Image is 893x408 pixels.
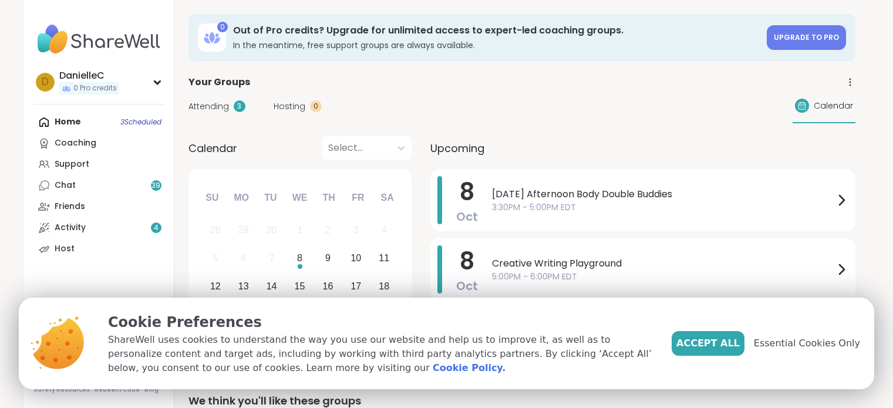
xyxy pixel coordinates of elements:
a: Coaching [33,133,164,154]
button: Accept All [672,331,744,356]
div: 16 [323,278,333,294]
div: 5 [213,250,218,266]
span: Oct [456,208,478,225]
div: Activity [55,222,86,234]
div: 30 [267,222,277,238]
h3: In the meantime, free support groups are always available. [233,39,760,51]
div: 14 [267,278,277,294]
a: Friends [33,196,164,217]
div: Choose Wednesday, October 8th, 2025 [287,246,312,271]
div: month 2025-10 [201,216,398,356]
div: 18 [379,278,389,294]
div: Not available Friday, October 3rd, 2025 [343,218,369,243]
div: 12 [210,278,221,294]
div: 13 [238,278,249,294]
img: ShareWell Nav Logo [33,19,164,60]
a: Activity4 [33,217,164,238]
div: Sa [374,185,400,211]
div: Not available Tuesday, September 30th, 2025 [259,218,284,243]
div: Chat [55,180,76,191]
div: Choose Thursday, October 16th, 2025 [315,274,341,299]
span: Attending [188,100,229,113]
span: 39 [151,181,160,191]
span: Essential Cookies Only [754,336,860,350]
div: Choose Thursday, October 9th, 2025 [315,246,341,271]
div: Choose Tuesday, October 14th, 2025 [259,274,284,299]
span: Calendar [814,100,853,112]
div: Host [55,243,75,255]
div: Mo [228,185,254,211]
div: 29 [238,222,249,238]
div: Choose Wednesday, October 15th, 2025 [287,274,312,299]
a: Support [33,154,164,175]
div: 0 [310,100,322,112]
div: Not available Sunday, October 5th, 2025 [203,246,228,271]
span: 0 Pro credits [73,83,117,93]
div: DanielleC [59,69,119,82]
div: 15 [295,278,305,294]
div: 17 [351,278,361,294]
a: Host [33,238,164,259]
span: Accept All [676,336,740,350]
div: Not available Sunday, September 28th, 2025 [203,218,228,243]
div: Coaching [55,137,96,149]
div: Not available Monday, September 29th, 2025 [231,218,256,243]
div: Fr [345,185,371,211]
span: 5:00PM - 6:00PM EDT [492,271,834,283]
div: 7 [269,250,274,266]
div: Not available Thursday, October 2nd, 2025 [315,218,341,243]
span: Creative Writing Playground [492,257,834,271]
div: 4 [382,222,387,238]
div: 0 [217,22,228,32]
div: 11 [379,250,389,266]
span: 8 [460,176,474,208]
div: 6 [241,250,246,266]
span: Hosting [274,100,305,113]
span: Upgrade to Pro [774,32,839,42]
div: Su [199,185,225,211]
div: Not available Wednesday, October 1st, 2025 [287,218,312,243]
p: Cookie Preferences [108,312,653,333]
div: 8 [297,250,302,266]
span: [DATE] Afternoon Body Double Buddies [492,187,834,201]
div: Not available Tuesday, October 7th, 2025 [259,246,284,271]
div: 2 [325,222,331,238]
div: Support [55,159,89,170]
a: Cookie Policy. [433,361,506,375]
span: Your Groups [188,75,250,89]
a: Blog [144,386,159,394]
div: 1 [297,222,302,238]
span: Calendar [188,140,237,156]
span: 4 [154,223,159,233]
div: Choose Friday, October 10th, 2025 [343,246,369,271]
div: 10 [351,250,361,266]
div: We [287,185,312,211]
div: Choose Monday, October 13th, 2025 [231,274,256,299]
div: 28 [210,222,221,238]
div: Choose Sunday, October 12th, 2025 [203,274,228,299]
div: Tu [258,185,284,211]
div: Choose Saturday, October 11th, 2025 [372,246,397,271]
a: Safety Resources [33,386,90,394]
div: Th [316,185,342,211]
span: 3:30PM - 5:00PM EDT [492,201,834,214]
span: 8 [460,245,474,278]
span: Upcoming [430,140,484,156]
span: Oct [456,278,478,294]
h3: Out of Pro credits? Upgrade for unlimited access to expert-led coaching groups. [233,24,760,37]
div: Not available Monday, October 6th, 2025 [231,246,256,271]
a: Upgrade to Pro [767,25,846,50]
p: ShareWell uses cookies to understand the way you use our website and help us to improve it, as we... [108,333,653,375]
div: Choose Friday, October 17th, 2025 [343,274,369,299]
div: 9 [325,250,331,266]
div: 3 [353,222,359,238]
span: D [42,75,49,90]
div: Friends [55,201,85,213]
div: Not available Saturday, October 4th, 2025 [372,218,397,243]
a: Chat39 [33,175,164,196]
a: Redeem Code [95,386,140,394]
div: 3 [234,100,245,112]
div: Choose Saturday, October 18th, 2025 [372,274,397,299]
